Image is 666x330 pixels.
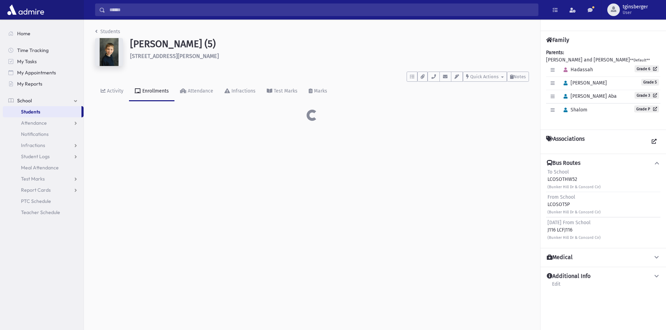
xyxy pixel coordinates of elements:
span: My Reports [17,81,42,87]
span: Attendance [21,120,47,126]
span: Meal Attendance [21,164,59,171]
button: Notes [507,72,529,82]
small: (Bunker Hill Dr & Concord Cir) [547,185,601,189]
span: Students [21,109,40,115]
span: Time Tracking [17,47,49,53]
span: Test Marks [21,176,45,182]
span: [PERSON_NAME] [560,80,607,86]
span: Shalom [560,107,587,113]
a: Teacher Schedule [3,207,84,218]
span: Report Cards [21,187,51,193]
div: Infractions [230,88,256,94]
button: Medical [546,254,660,261]
a: Attendance [3,117,84,129]
span: Notes [514,74,526,79]
a: Test Marks [3,173,84,184]
a: PTC Schedule [3,196,84,207]
a: My Tasks [3,56,84,67]
small: (Bunker Hill Dr & Concord Cir) [547,210,601,214]
span: Student Logs [21,153,50,160]
div: Enrollments [141,88,169,94]
a: Students [3,106,81,117]
button: Quick Actions [463,72,507,82]
button: Bus Routes [546,160,660,167]
a: Grade P [634,105,659,112]
span: To School [547,169,569,175]
div: Attendance [186,88,213,94]
a: Activity [95,82,129,101]
span: My Tasks [17,58,37,65]
a: Notifications [3,129,84,140]
div: Activity [106,88,123,94]
div: Marks [313,88,327,94]
div: [PERSON_NAME] and [PERSON_NAME] [546,49,660,124]
a: Meal Attendance [3,162,84,173]
h4: Bus Routes [547,160,580,167]
h4: Medical [547,254,573,261]
a: Attendance [174,82,219,101]
img: AdmirePro [6,3,46,17]
a: My Reports [3,78,84,89]
a: Edit [552,280,561,293]
a: Student Logs [3,151,84,162]
b: Parents: [546,50,564,56]
span: [PERSON_NAME] Aba [560,93,617,99]
a: Grade 3 [635,92,659,99]
a: Infractions [219,82,261,101]
a: View all Associations [648,135,660,148]
h1: [PERSON_NAME] (5) [130,38,529,50]
a: Test Marks [261,82,303,101]
a: School [3,95,84,106]
span: School [17,97,32,104]
a: Infractions [3,140,84,151]
span: Teacher Schedule [21,209,60,215]
span: Grade 5 [641,79,659,86]
span: Quick Actions [470,74,499,79]
a: Students [95,29,120,35]
input: Search [105,3,538,16]
span: PTC Schedule [21,198,51,204]
div: J116 LCFJ116 [547,219,601,241]
a: My Appointments [3,67,84,78]
h6: [STREET_ADDRESS][PERSON_NAME] [130,53,529,59]
a: Marks [303,82,333,101]
nav: breadcrumb [95,28,120,38]
span: tginsberger [623,4,648,10]
span: Home [17,30,30,37]
span: Notifications [21,131,49,137]
a: Enrollments [129,82,174,101]
span: User [623,10,648,15]
h4: Additional Info [547,273,590,280]
a: Report Cards [3,184,84,196]
div: LCOSOTHW52 [547,168,601,190]
span: From School [547,194,575,200]
div: Test Marks [272,88,298,94]
a: Grade 6 [635,65,659,72]
div: LCOSOT5P [547,193,601,215]
h4: Associations [546,135,585,148]
h4: Family [546,37,569,43]
span: My Appointments [17,69,56,76]
a: Time Tracking [3,45,84,56]
span: [DATE] From School [547,220,590,226]
span: Hadassah [560,67,593,73]
a: Home [3,28,84,39]
span: Infractions [21,142,45,148]
button: Additional Info [546,273,660,280]
small: (Bunker Hill Dr & Concord Cir) [547,235,601,240]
